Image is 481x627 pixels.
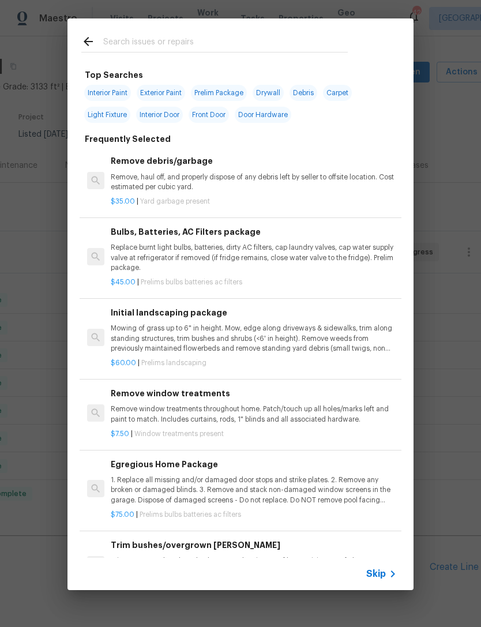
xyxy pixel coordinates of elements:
span: $45.00 [111,279,136,286]
p: Trim overgrown hegdes & bushes around perimeter of home giving 12" of clearance. Properly dispose... [111,556,397,576]
h6: Initial landscaping package [111,306,397,319]
span: Light Fixture [84,107,130,123]
span: $35.00 [111,198,135,205]
span: Door Hardware [235,107,291,123]
span: Interior Paint [84,85,131,101]
p: Replace burnt light bulbs, batteries, dirty AC filters, cap laundry valves, cap water supply valv... [111,243,397,272]
p: Remove window treatments throughout home. Patch/touch up all holes/marks left and paint to match.... [111,404,397,424]
h6: Egregious Home Package [111,458,397,471]
span: Prelim Package [191,85,247,101]
p: Mowing of grass up to 6" in height. Mow, edge along driveways & sidewalks, trim along standing st... [111,324,397,353]
span: Interior Door [136,107,183,123]
span: Prelims landscaping [141,359,206,366]
p: | [111,429,397,439]
span: Prelims bulbs batteries ac filters [141,279,242,286]
span: Yard garbage present [140,198,210,205]
input: Search issues or repairs [103,35,348,52]
p: | [111,358,397,368]
span: Prelims bulbs batteries ac filters [140,511,241,518]
span: Front Door [189,107,229,123]
h6: Trim bushes/overgrown [PERSON_NAME] [111,539,397,551]
span: Drywall [253,85,284,101]
span: Carpet [323,85,352,101]
p: Remove, haul off, and properly dispose of any debris left by seller to offsite location. Cost est... [111,172,397,192]
h6: Remove debris/garbage [111,155,397,167]
p: 1. Replace all missing and/or damaged door stops and strike plates. 2. Remove any broken or damag... [111,475,397,505]
h6: Remove window treatments [111,387,397,400]
p: | [111,510,397,520]
span: $75.00 [111,511,134,518]
span: $7.50 [111,430,129,437]
p: | [111,277,397,287]
span: Skip [366,568,386,580]
h6: Frequently Selected [85,133,171,145]
span: Debris [290,85,317,101]
span: $60.00 [111,359,136,366]
p: | [111,197,397,207]
span: Window treatments present [134,430,224,437]
h6: Top Searches [85,69,143,81]
h6: Bulbs, Batteries, AC Filters package [111,226,397,238]
span: Exterior Paint [137,85,185,101]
